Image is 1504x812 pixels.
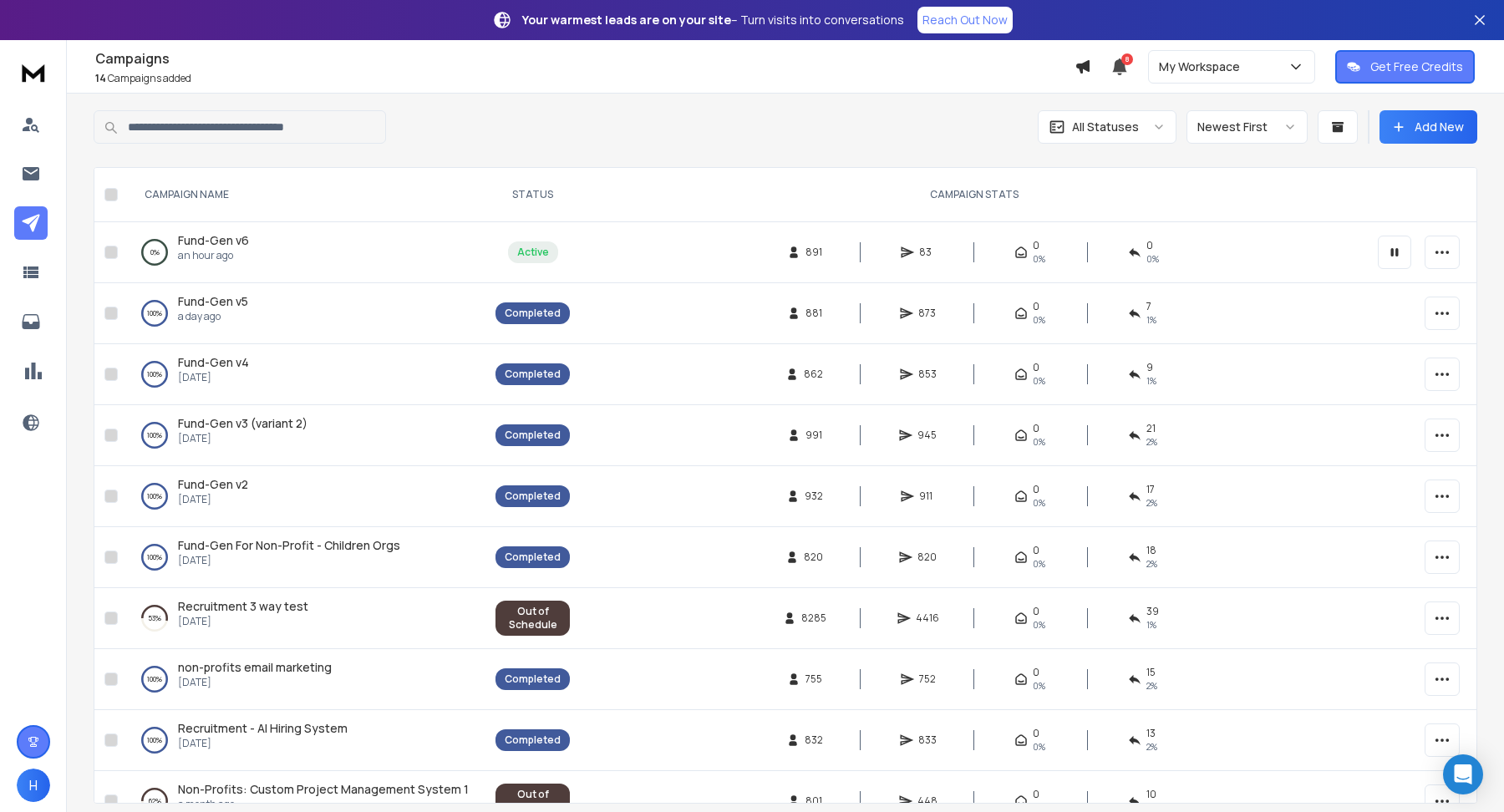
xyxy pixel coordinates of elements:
p: All Statuses [1072,119,1139,135]
span: 15 [1146,666,1156,679]
p: 100 % [147,488,162,505]
a: Reach Out Now [917,7,1013,33]
span: 0 [1033,361,1039,374]
p: 100 % [147,366,162,383]
div: Completed [505,307,561,320]
p: [DATE] [178,493,248,506]
span: Recruitment - AI Hiring System [178,720,348,736]
span: 0 [1033,788,1039,801]
span: 832 [805,733,823,747]
div: Completed [505,672,561,686]
td: 100%Fund-Gen v5a day ago [124,283,485,344]
span: 911 [919,490,936,503]
span: 0% [1033,740,1045,754]
p: [DATE] [178,615,308,628]
p: [DATE] [178,371,249,384]
a: Non-Profits: Custom Project Management System 1 [178,781,469,798]
span: Fund-Gen v6 [178,232,249,248]
th: CAMPAIGN NAME [124,168,485,222]
p: Reach Out Now [922,12,1008,28]
a: Fund-Gen v5 [178,293,248,310]
span: 833 [918,733,937,747]
td: 100%Fund-Gen v2[DATE] [124,466,485,527]
a: Fund-Gen v4 [178,354,249,371]
span: 2 % [1146,740,1157,754]
span: 881 [805,307,822,320]
a: Fund-Gen v2 [178,476,248,493]
span: 0 % [1033,313,1045,327]
td: 100%Fund-Gen v4[DATE] [124,344,485,405]
span: 0 [1033,422,1039,435]
p: My Workspace [1159,58,1247,75]
a: Recruitment 3 way test [178,598,308,615]
span: Fund-Gen v4 [178,354,249,370]
p: an hour ago [178,249,249,262]
span: 862 [804,368,823,381]
span: 2 % [1146,496,1157,510]
span: 0 % [1033,435,1045,449]
span: 0 % [1146,252,1159,266]
span: 0 [1033,666,1039,679]
span: 873 [918,307,936,320]
p: 100 % [147,549,162,566]
td: 100%non-profits email marketing[DATE] [124,649,485,710]
span: 755 [805,672,822,686]
a: non-profits email marketing [178,659,332,676]
span: 891 [805,246,822,259]
span: 21 [1146,422,1156,435]
span: 991 [805,429,822,442]
p: 100 % [147,732,162,749]
span: 2 % [1146,435,1157,449]
span: 8285 [801,612,826,625]
span: 17 [1146,483,1155,496]
button: Get Free Credits [1335,50,1475,84]
span: 0 [1146,239,1153,252]
p: 62 % [149,793,161,809]
span: 2 % [1146,679,1157,693]
span: 1 % [1146,313,1156,327]
p: [DATE] [178,737,348,750]
p: [DATE] [178,676,332,689]
span: 0 [1033,727,1039,740]
button: Add New [1380,110,1477,144]
button: H [17,769,50,802]
span: 945 [917,429,937,442]
span: 0 [1033,483,1039,496]
span: Fund-Gen v2 [178,476,248,492]
p: [DATE] [178,554,400,567]
div: Completed [505,429,561,442]
span: 13 [1146,727,1156,740]
td: 100%Recruitment - AI Hiring System[DATE] [124,710,485,771]
p: 0 % [150,244,160,261]
h1: Campaigns [95,48,1075,69]
span: Fund-Gen For Non-Profit - Children Orgs [178,537,400,553]
span: 1 % [1146,618,1156,632]
td: 100%Fund-Gen For Non-Profit - Children Orgs[DATE] [124,527,485,588]
p: – Turn visits into conversations [522,12,904,28]
span: 10 [1146,788,1156,801]
span: 0 % [1033,374,1045,388]
span: 1 % [1146,374,1156,388]
p: 100 % [147,305,162,322]
span: 2 % [1146,557,1157,571]
span: Recruitment 3 way test [178,598,308,614]
span: 0 % [1033,618,1045,632]
p: Campaigns added [95,72,1075,85]
a: Recruitment - AI Hiring System [178,720,348,737]
div: Completed [505,490,561,503]
span: 18 [1146,544,1156,557]
span: Non-Profits: Custom Project Management System 1 [178,781,469,797]
th: STATUS [485,168,580,222]
div: Out of Schedule [505,605,561,632]
div: Completed [505,733,561,747]
a: Fund-Gen v3 (variant 2) [178,415,307,432]
button: Newest First [1186,110,1308,144]
span: 801 [805,794,822,808]
span: 0 % [1033,252,1045,266]
span: 932 [805,490,823,503]
span: non-profits email marketing [178,659,332,675]
span: 9 [1146,361,1153,374]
